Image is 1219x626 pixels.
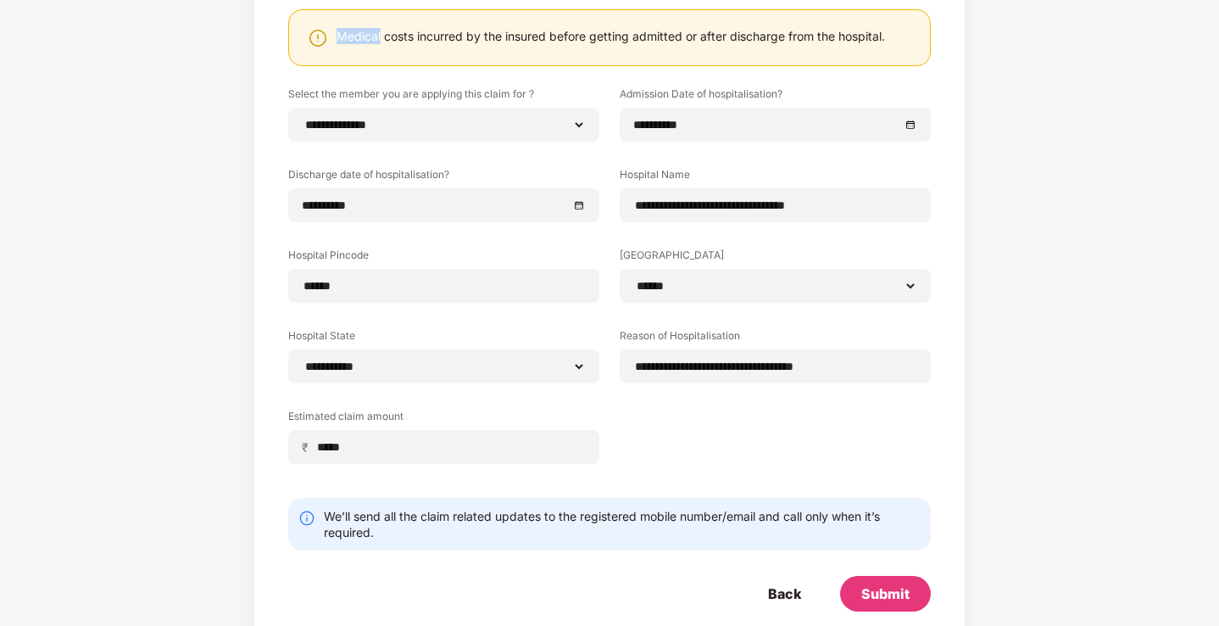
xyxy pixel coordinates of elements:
[620,167,931,188] label: Hospital Name
[288,328,599,349] label: Hospital State
[288,167,599,188] label: Discharge date of hospitalisation?
[620,87,931,108] label: Admission Date of hospitalisation?
[288,248,599,269] label: Hospital Pincode
[302,439,315,456] span: ₹
[620,328,931,349] label: Reason of Hospitalisation
[288,87,599,108] label: Select the member you are applying this claim for ?
[288,409,599,430] label: Estimated claim amount
[861,584,910,603] div: Submit
[620,248,931,269] label: [GEOGRAPHIC_DATA]
[768,584,801,603] div: Back
[337,28,885,44] div: Medical costs incurred by the insured before getting admitted or after discharge from the hospital.
[298,510,315,527] img: svg+xml;base64,PHN2ZyBpZD0iSW5mby0yMHgyMCIgeG1sbnM9Imh0dHA6Ly93d3cudzMub3JnLzIwMDAvc3ZnIiB3aWR0aD...
[308,28,328,48] img: svg+xml;base64,PHN2ZyBpZD0iV2FybmluZ18tXzI0eDI0IiBkYXRhLW5hbWU9Ildhcm5pbmcgLSAyNHgyNCIgeG1sbnM9Im...
[324,508,921,540] div: We’ll send all the claim related updates to the registered mobile number/email and call only when...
